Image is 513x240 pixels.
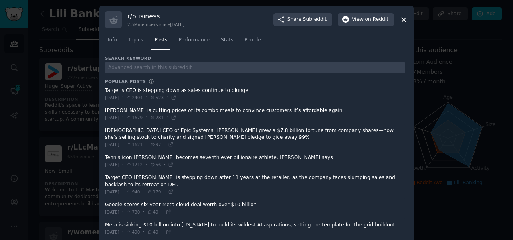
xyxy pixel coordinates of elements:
[303,16,327,23] span: Subreddit
[145,141,147,148] span: ·
[105,162,119,167] span: [DATE]
[122,208,124,216] span: ·
[105,34,120,50] a: Info
[273,13,332,26] button: ShareSubreddit
[287,16,327,23] span: Share
[365,16,388,23] span: on Reddit
[154,37,167,44] span: Posts
[244,37,261,44] span: People
[150,162,161,167] span: 56
[145,94,147,101] span: ·
[122,141,124,148] span: ·
[164,188,165,195] span: ·
[147,189,161,195] span: 179
[150,115,164,120] span: 281
[176,34,212,50] a: Performance
[126,209,140,215] span: 730
[143,228,144,236] span: ·
[151,34,170,50] a: Posts
[122,114,124,121] span: ·
[338,13,394,26] button: Viewon Reddit
[126,95,143,100] span: 2404
[150,142,161,147] span: 97
[105,79,146,84] h3: Popular Posts
[105,115,119,120] span: [DATE]
[166,114,168,121] span: ·
[150,95,164,100] span: 523
[164,141,165,148] span: ·
[126,189,140,195] span: 940
[166,94,168,101] span: ·
[127,22,184,27] div: 2.5M members since [DATE]
[122,94,124,101] span: ·
[164,161,165,169] span: ·
[127,12,184,20] h3: r/ business
[143,188,144,195] span: ·
[105,229,119,235] span: [DATE]
[105,62,405,73] input: Advanced search in this subreddit
[105,142,119,147] span: [DATE]
[128,37,143,44] span: Topics
[105,95,119,100] span: [DATE]
[352,16,388,23] span: View
[126,162,143,167] span: 1212
[161,228,163,236] span: ·
[145,161,147,169] span: ·
[122,161,124,169] span: ·
[221,37,233,44] span: Stats
[218,34,236,50] a: Stats
[145,114,147,121] span: ·
[147,229,158,235] span: 49
[122,188,124,195] span: ·
[122,228,124,236] span: ·
[242,34,264,50] a: People
[105,55,151,61] h3: Search Keyword
[108,37,117,44] span: Info
[161,208,163,216] span: ·
[178,37,210,44] span: Performance
[126,115,143,120] span: 1679
[143,208,144,216] span: ·
[105,209,119,215] span: [DATE]
[105,189,119,195] span: [DATE]
[125,34,146,50] a: Topics
[126,142,143,147] span: 1621
[147,209,158,215] span: 49
[126,229,140,235] span: 490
